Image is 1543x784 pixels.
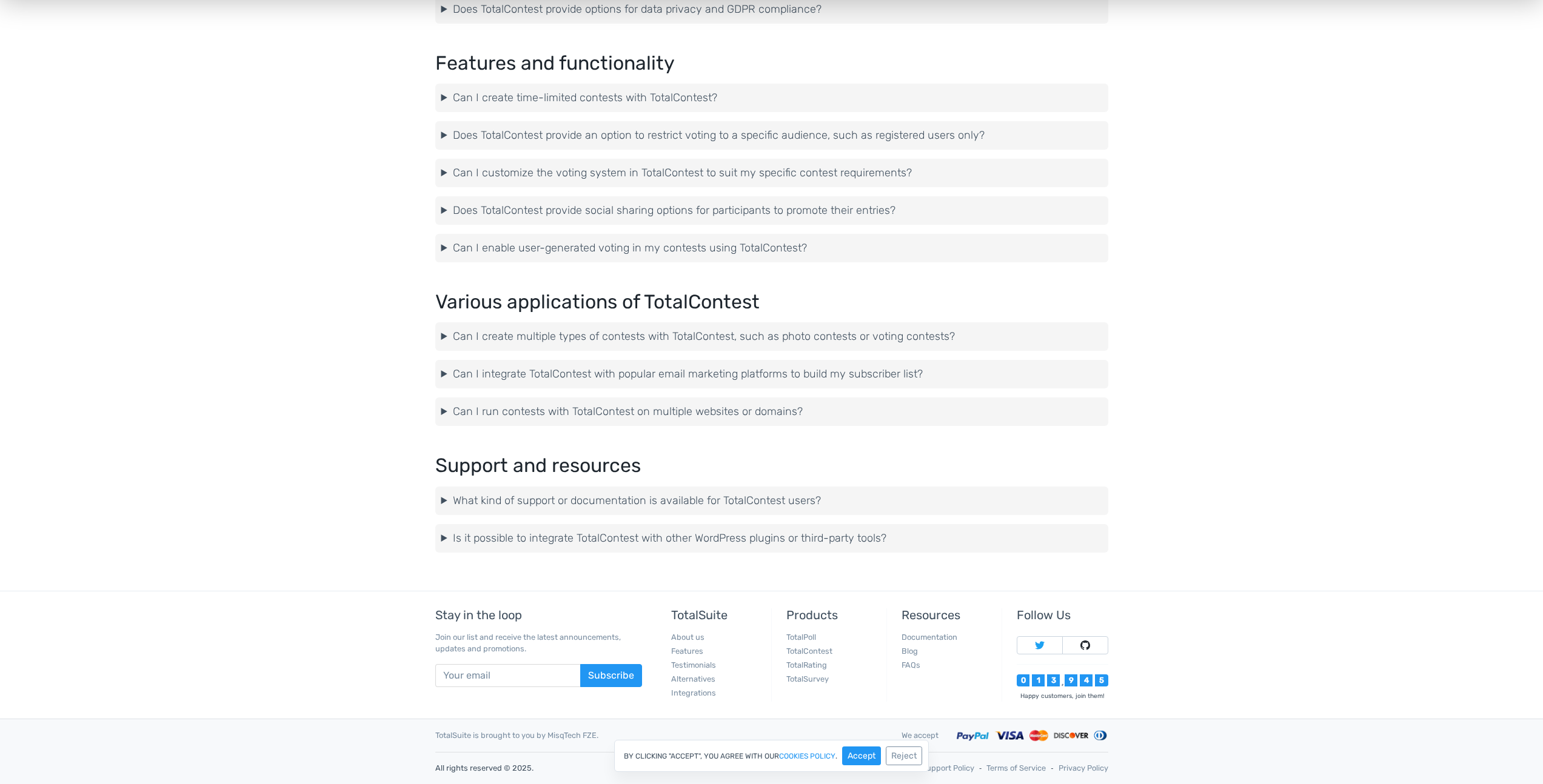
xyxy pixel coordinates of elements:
a: TotalContest [786,646,832,656]
h5: Resources [902,608,992,622]
div: 1 [1032,674,1045,687]
div: 4 [1080,674,1093,687]
a: Integrations [671,688,716,697]
summary: Can I enable user-generated voting in my contests using TotalContest? [441,240,1102,256]
h5: TotalSuite [671,608,762,622]
summary: Does TotalContest provide an option to restrict voting to a specific audience, such as registered... [441,127,1102,144]
a: FAQs [902,660,920,669]
img: Follow TotalSuite on Twitter [1035,640,1045,650]
summary: Can I integrate TotalContest with popular email marketing platforms to build my subscriber list? [441,366,1102,382]
a: cookies policy [779,752,835,760]
div: We accept [892,729,948,741]
p: Join our list and receive the latest announcements, updates and promotions. [435,631,642,654]
input: Your email [435,664,581,687]
div: TotalSuite is brought to you by MisqTech FZE. [426,729,892,741]
img: Follow TotalSuite on Github [1080,640,1090,650]
div: , [1060,679,1065,687]
a: Documentation [902,633,957,642]
summary: Does TotalContest provide options for data privacy and GDPR compliance? [441,1,1102,18]
summary: Is it possible to integrate TotalContest with other WordPress plugins or third-party tools? [441,530,1102,546]
summary: Does TotalContest provide social sharing options for participants to promote their entries? [441,202,1102,219]
a: Alternatives [671,674,715,683]
div: By clicking "Accept", you agree with our . [614,740,929,772]
h2: Various applications of TotalContest [435,291,1108,313]
button: Accept [842,746,881,765]
h2: Features and functionality [435,53,1108,74]
a: Features [671,646,703,656]
h2: Support and resources [435,455,1108,476]
a: TotalPoll [786,633,816,642]
img: Accepted payment methods [957,729,1108,743]
summary: Can I customize the voting system in TotalContest to suit my specific contest requirements? [441,165,1102,181]
h5: Follow Us [1017,608,1108,622]
summary: What kind of support or documentation is available for TotalContest users? [441,493,1102,509]
summary: Can I create multiple types of contests with TotalContest, such as photo contests or voting conte... [441,328,1102,345]
a: Blog [902,646,918,656]
summary: Can I run contests with TotalContest on multiple websites or domains? [441,404,1102,420]
button: Reject [886,746,922,765]
a: TotalSurvey [786,674,829,683]
div: Happy customers, join them! [1017,691,1108,700]
div: 5 [1095,674,1108,687]
div: 3 [1047,674,1060,687]
h5: Products [786,608,877,622]
a: About us [671,633,705,642]
div: 9 [1065,674,1077,687]
h5: Stay in the loop [435,608,642,622]
div: 0 [1017,674,1029,687]
a: TotalRating [786,660,827,669]
a: Testimonials [671,660,716,669]
button: Subscribe [580,664,642,687]
summary: Can I create time-limited contests with TotalContest? [441,90,1102,106]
